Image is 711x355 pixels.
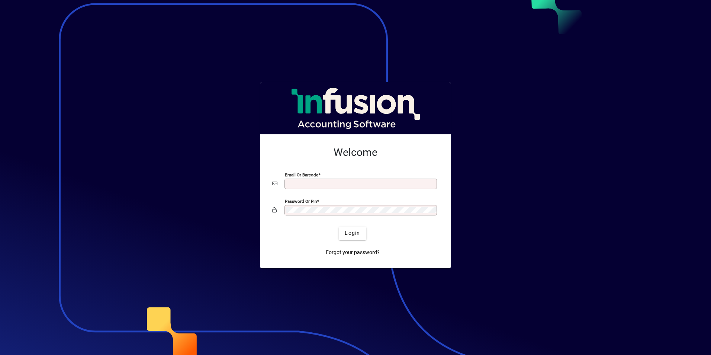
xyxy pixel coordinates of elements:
span: Forgot your password? [326,249,380,256]
h2: Welcome [272,146,439,159]
mat-label: Password or Pin [285,198,317,204]
button: Login [339,227,366,240]
mat-label: Email or Barcode [285,172,318,177]
span: Login [345,229,360,237]
a: Forgot your password? [323,246,383,259]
